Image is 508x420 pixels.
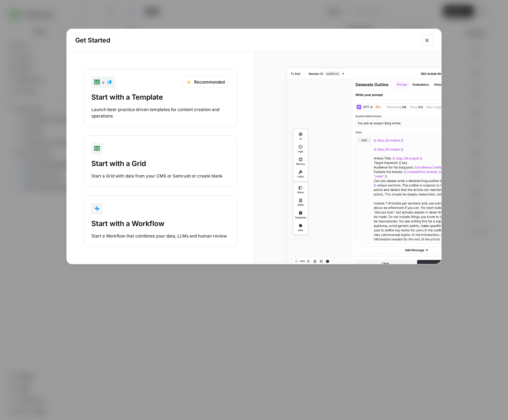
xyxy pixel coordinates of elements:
button: Start with a WorkflowStart a Workflow that combines your data, LLMs and human review [84,195,237,247]
h2: Get Started [75,35,417,45]
div: Start with a Template [91,92,229,102]
div: Start with a Grid [91,159,229,169]
button: Start with a GridStart a Grid with data from your CMS or Semrush or create blank [84,135,237,187]
div: Start with a Workflow [91,219,229,229]
div: Start a Workflow that combines your data, LLMs and human review [91,233,229,239]
button: Close modal [421,35,433,46]
div: Recommended [182,76,229,88]
button: +RecommendedStart with a TemplateLaunch best-practice driven templates for content creation and o... [84,69,237,127]
div: Start a Grid with data from your CMS or Semrush or create blank [91,173,229,179]
div: + [94,78,112,86]
div: Launch best-practice driven templates for content creation and operations [91,106,229,119]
